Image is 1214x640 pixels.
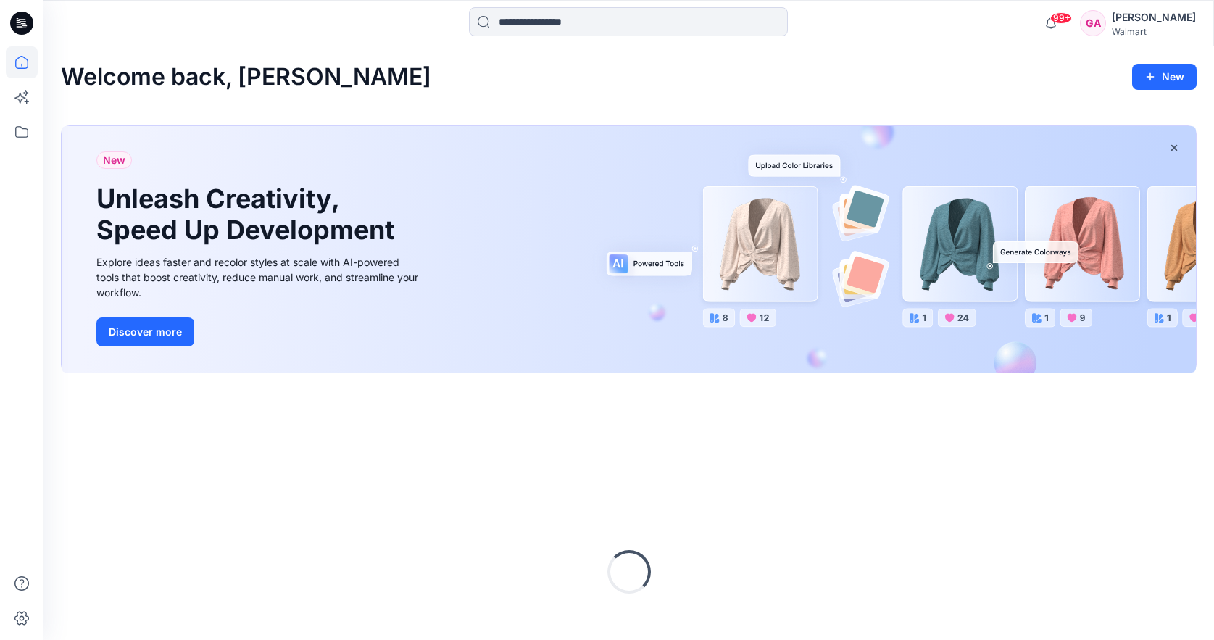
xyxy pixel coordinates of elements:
[1080,10,1106,36] div: GA
[1112,9,1196,26] div: [PERSON_NAME]
[96,317,194,346] button: Discover more
[96,183,401,246] h1: Unleash Creativity, Speed Up Development
[1112,26,1196,37] div: Walmart
[1132,64,1197,90] button: New
[96,317,423,346] a: Discover more
[1050,12,1072,24] span: 99+
[96,254,423,300] div: Explore ideas faster and recolor styles at scale with AI-powered tools that boost creativity, red...
[61,64,431,91] h2: Welcome back, [PERSON_NAME]
[103,151,125,169] span: New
